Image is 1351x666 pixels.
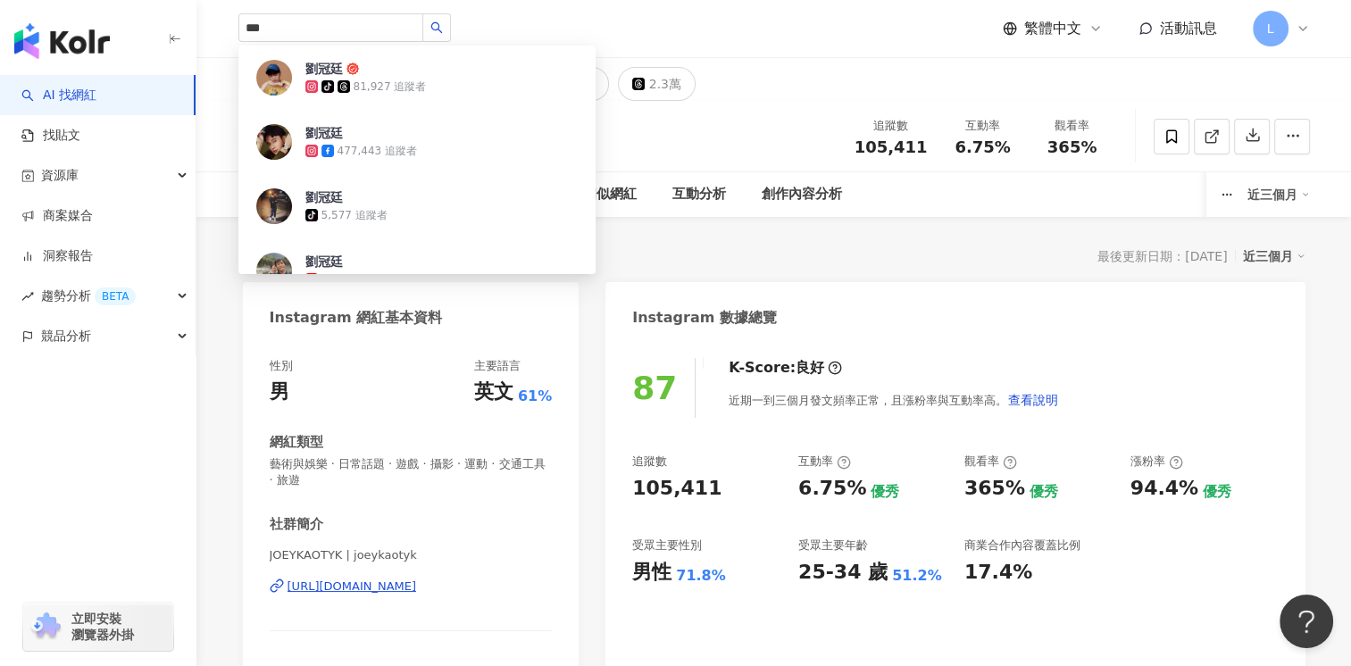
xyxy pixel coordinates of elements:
[243,244,279,269] div: 總覽
[288,579,417,595] div: [URL][DOMAIN_NAME]
[1130,475,1198,503] div: 94.4%
[796,358,824,378] div: 良好
[474,358,521,374] div: 主要語言
[672,184,726,205] div: 互動分析
[798,454,851,470] div: 互動率
[1203,482,1231,502] div: 優秀
[14,23,110,59] img: logo
[798,537,868,554] div: 受眾主要年齡
[562,71,594,96] div: 2.4萬
[632,308,777,328] div: Instagram 數據總覽
[518,387,552,406] span: 61%
[41,276,136,316] span: 趨勢分析
[270,579,553,595] a: [URL][DOMAIN_NAME]
[41,316,91,356] span: 競品分析
[729,358,842,378] div: K-Score :
[1247,180,1310,209] div: 近三個月
[632,475,721,503] div: 105,411
[855,137,928,156] span: 105,411
[1267,19,1274,38] span: L
[21,247,93,265] a: 洞察報告
[430,21,443,34] span: search
[21,290,34,303] span: rise
[305,113,421,136] div: JOEYKAOTYK
[632,537,702,554] div: 受眾主要性別
[1038,117,1106,135] div: 觀看率
[632,559,671,587] div: 男性
[270,379,289,406] div: 男
[238,67,338,101] button: 10.5萬
[270,547,553,563] span: JOEYKAOTYK | joeykaotyk
[964,559,1032,587] div: 17.4%
[798,475,866,503] div: 6.75%
[798,559,888,587] div: 25-34 歲
[649,71,681,96] div: 2.3萬
[474,379,513,406] div: 英文
[1243,245,1305,268] div: 近三個月
[23,603,173,651] a: chrome extension立即安裝 瀏覽器外掛
[949,117,1017,135] div: 互動率
[955,138,1010,156] span: 6.75%
[21,87,96,104] a: searchAI 找網紅
[1160,20,1217,37] span: 活動訊息
[238,110,292,163] img: KOL Avatar
[270,433,323,452] div: 網紅類型
[1024,19,1081,38] span: 繁體中文
[762,184,842,205] div: 創作內容分析
[270,456,553,488] span: 藝術與娛樂 · 日常話題 · 遊戲 · 攝影 · 運動 · 交通工具 · 旅遊
[1130,454,1183,470] div: 漲粉率
[676,566,726,586] div: 71.8%
[71,611,134,643] span: 立即安裝 瀏覽器外掛
[632,454,667,470] div: 追蹤數
[305,143,369,156] span: joeykaotyk
[21,207,93,225] a: 商案媒合
[467,71,507,96] div: 17.2萬
[1280,595,1333,648] iframe: Help Scout Beacon - Open
[391,184,445,205] div: 受眾分析
[1097,249,1227,263] div: 最後更新日期：[DATE]
[964,475,1025,503] div: 365%
[278,71,324,96] div: 10.5萬
[892,566,942,586] div: 51.2%
[530,67,608,101] button: 2.4萬
[41,155,79,196] span: 資源庫
[964,454,1017,470] div: 觀看率
[618,67,696,101] button: 2.3萬
[346,67,427,101] button: 1,469
[1008,393,1058,407] span: 查看說明
[855,117,928,135] div: 追蹤數
[21,127,80,145] a: 找貼文
[583,184,637,205] div: 相似網紅
[1030,482,1058,502] div: 優秀
[964,537,1080,554] div: 商業合作內容覆蓋比例
[729,382,1059,418] div: 近期一到三個月發文頻率正常，且漲粉率與互動率高。
[270,358,293,374] div: 性別
[270,515,323,534] div: 社群簡介
[329,184,355,205] div: 總覽
[480,184,547,205] div: 合作與價值
[29,612,63,641] img: chrome extension
[95,287,136,305] div: BETA
[871,482,899,502] div: 優秀
[377,71,413,96] div: 1,469
[436,67,521,101] button: 17.2萬
[632,370,677,406] div: 87
[1047,138,1097,156] span: 365%
[270,308,443,328] div: Instagram 網紅基本資料
[1007,382,1059,418] button: 查看說明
